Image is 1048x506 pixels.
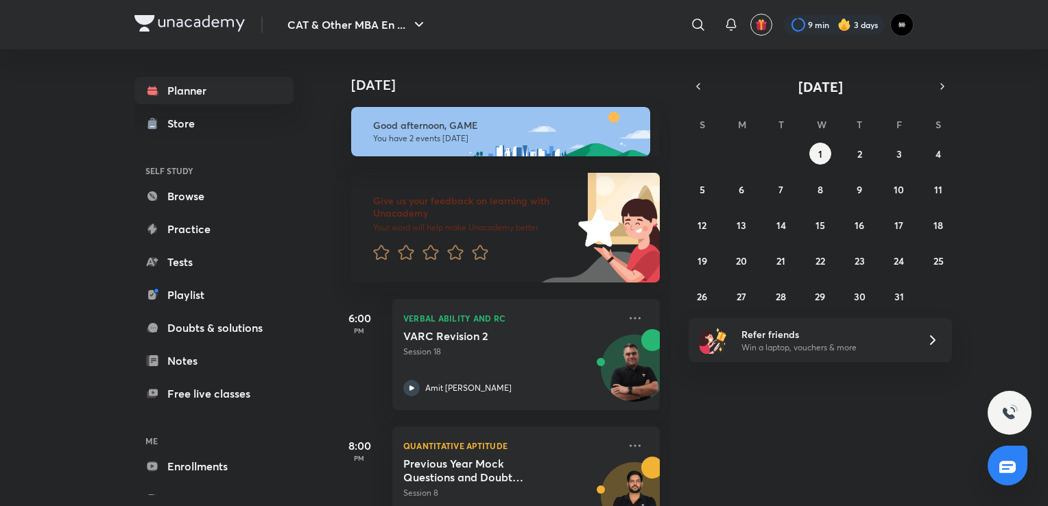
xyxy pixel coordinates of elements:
[809,178,831,200] button: October 8, 2025
[403,310,619,326] p: Verbal Ability and RC
[708,77,933,96] button: [DATE]
[602,342,667,408] img: Avatar
[936,118,941,131] abbr: Saturday
[351,77,674,93] h4: [DATE]
[896,147,902,160] abbr: October 3, 2025
[936,147,941,160] abbr: October 4, 2025
[134,15,245,35] a: Company Logo
[332,310,387,326] h5: 6:00
[848,178,870,200] button: October 9, 2025
[933,219,943,232] abbr: October 18, 2025
[848,250,870,272] button: October 23, 2025
[739,183,744,196] abbr: October 6, 2025
[691,178,713,200] button: October 5, 2025
[770,285,792,307] button: October 28, 2025
[927,178,949,200] button: October 11, 2025
[698,219,706,232] abbr: October 12, 2025
[888,178,910,200] button: October 10, 2025
[817,118,826,131] abbr: Wednesday
[373,222,573,233] p: Your word will help make Unacademy better
[888,143,910,165] button: October 3, 2025
[691,250,713,272] button: October 19, 2025
[741,341,910,354] p: Win a laptop, vouchers & more
[770,250,792,272] button: October 21, 2025
[927,143,949,165] button: October 4, 2025
[332,326,387,335] p: PM
[730,178,752,200] button: October 6, 2025
[848,285,870,307] button: October 30, 2025
[855,254,865,267] abbr: October 23, 2025
[730,250,752,272] button: October 20, 2025
[848,143,870,165] button: October 2, 2025
[798,77,843,96] span: [DATE]
[373,119,638,132] h6: Good afternoon, GAME
[815,290,825,303] abbr: October 29, 2025
[809,143,831,165] button: October 1, 2025
[403,329,574,343] h5: VARC Revision 2
[770,178,792,200] button: October 7, 2025
[134,110,294,137] a: Store
[730,214,752,236] button: October 13, 2025
[809,285,831,307] button: October 29, 2025
[737,219,746,232] abbr: October 13, 2025
[854,290,866,303] abbr: October 30, 2025
[776,254,785,267] abbr: October 21, 2025
[818,183,823,196] abbr: October 8, 2025
[890,13,914,36] img: GAME CHANGER
[134,215,294,243] a: Practice
[691,214,713,236] button: October 12, 2025
[896,118,902,131] abbr: Friday
[894,290,904,303] abbr: October 31, 2025
[134,347,294,374] a: Notes
[818,147,822,160] abbr: October 1, 2025
[927,250,949,272] button: October 25, 2025
[855,219,864,232] abbr: October 16, 2025
[351,107,650,156] img: afternoon
[750,14,772,36] button: avatar
[888,285,910,307] button: October 31, 2025
[815,254,825,267] abbr: October 22, 2025
[809,250,831,272] button: October 22, 2025
[778,183,783,196] abbr: October 7, 2025
[934,183,942,196] abbr: October 11, 2025
[134,380,294,407] a: Free live classes
[373,133,638,144] p: You have 2 events [DATE]
[776,219,786,232] abbr: October 14, 2025
[738,118,746,131] abbr: Monday
[741,327,910,341] h6: Refer friends
[532,173,660,282] img: feedback_image
[134,314,294,341] a: Doubts & solutions
[700,183,705,196] abbr: October 5, 2025
[134,182,294,210] a: Browse
[167,115,203,132] div: Store
[857,147,862,160] abbr: October 2, 2025
[134,248,294,276] a: Tests
[1001,405,1018,421] img: ttu
[403,437,619,454] p: Quantitative Aptitude
[730,285,752,307] button: October 27, 2025
[809,214,831,236] button: October 15, 2025
[373,195,573,219] h6: Give us your feedback on learning with Unacademy
[888,250,910,272] button: October 24, 2025
[691,285,713,307] button: October 26, 2025
[279,11,436,38] button: CAT & Other MBA En ...
[927,214,949,236] button: October 18, 2025
[755,19,767,31] img: avatar
[425,382,512,394] p: Amit [PERSON_NAME]
[737,290,746,303] abbr: October 27, 2025
[134,77,294,104] a: Planner
[332,454,387,462] p: PM
[857,118,862,131] abbr: Thursday
[403,487,619,499] p: Session 8
[134,15,245,32] img: Company Logo
[776,290,786,303] abbr: October 28, 2025
[134,453,294,480] a: Enrollments
[736,254,747,267] abbr: October 20, 2025
[134,429,294,453] h6: ME
[778,118,784,131] abbr: Tuesday
[848,214,870,236] button: October 16, 2025
[332,437,387,454] h5: 8:00
[697,290,707,303] abbr: October 26, 2025
[698,254,707,267] abbr: October 19, 2025
[815,219,825,232] abbr: October 15, 2025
